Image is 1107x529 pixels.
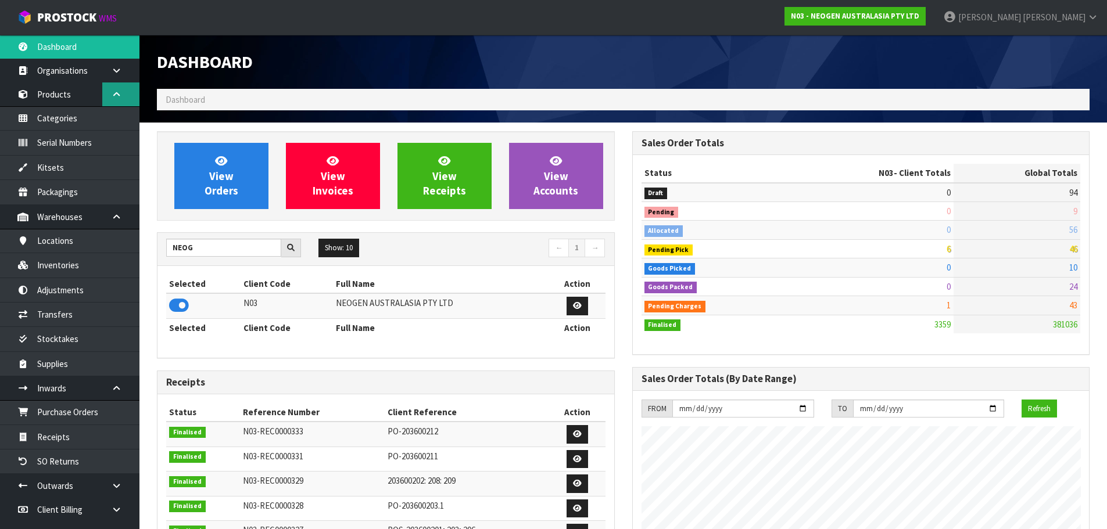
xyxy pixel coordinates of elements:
[934,319,951,330] span: 3359
[333,293,549,318] td: NEOGEN AUSTRALASIA PTY LTD
[243,500,303,511] span: N03-REC0000328
[157,51,253,73] span: Dashboard
[333,275,549,293] th: Full Name
[166,403,240,422] th: Status
[1053,319,1077,330] span: 381036
[954,164,1080,182] th: Global Totals
[879,167,894,178] span: N03
[243,475,303,486] span: N03-REC0000329
[644,301,706,312] span: Pending Charges
[644,244,693,256] span: Pending Pick
[1069,243,1077,254] span: 46
[644,207,679,218] span: Pending
[947,187,951,198] span: 0
[241,293,334,318] td: N03
[549,275,605,293] th: Action
[166,377,606,388] h3: Receipts
[549,318,605,337] th: Action
[169,427,206,438] span: Finalised
[947,243,951,254] span: 6
[947,281,951,292] span: 0
[169,451,206,463] span: Finalised
[17,10,32,24] img: cube-alt.png
[241,318,334,337] th: Client Code
[784,7,926,26] a: N03 - NEOGEN AUSTRALASIA PTY LTD
[166,239,281,257] input: Search clients
[585,239,605,257] a: →
[549,403,606,422] th: Action
[644,263,696,275] span: Goods Picked
[786,164,954,182] th: - Client Totals
[397,143,492,209] a: ViewReceipts
[395,239,606,259] nav: Page navigation
[533,154,578,197] span: View Accounts
[644,319,681,331] span: Finalised
[1069,281,1077,292] span: 24
[423,154,466,197] span: View Receipts
[243,426,303,437] span: N03-REC0000333
[388,451,438,462] span: PO-203600211
[642,164,786,182] th: Status
[166,275,241,293] th: Selected
[388,426,438,437] span: PO-203600212
[174,143,268,209] a: ViewOrders
[947,224,951,235] span: 0
[1022,400,1057,418] button: Refresh
[1069,187,1077,198] span: 94
[644,282,697,293] span: Goods Packed
[509,143,603,209] a: ViewAccounts
[958,12,1021,23] span: [PERSON_NAME]
[99,13,117,24] small: WMS
[642,373,1081,384] h3: Sales Order Totals (By Date Range)
[286,143,380,209] a: ViewInvoices
[1023,12,1085,23] span: [PERSON_NAME]
[1069,262,1077,273] span: 10
[243,451,303,462] span: N03-REC0000331
[37,10,96,25] span: ProStock
[832,400,853,418] div: TO
[642,400,672,418] div: FROM
[947,206,951,217] span: 0
[644,188,668,199] span: Draft
[166,318,241,337] th: Selected
[568,239,585,257] a: 1
[169,501,206,512] span: Finalised
[388,475,456,486] span: 203600202: 208: 209
[642,138,1081,149] h3: Sales Order Totals
[241,275,334,293] th: Client Code
[947,300,951,311] span: 1
[385,403,549,422] th: Client Reference
[313,154,353,197] span: View Invoices
[947,262,951,273] span: 0
[1073,206,1077,217] span: 9
[169,476,206,488] span: Finalised
[1069,224,1077,235] span: 56
[549,239,569,257] a: ←
[318,239,359,257] button: Show: 10
[644,225,683,237] span: Allocated
[791,11,919,21] strong: N03 - NEOGEN AUSTRALASIA PTY LTD
[240,403,385,422] th: Reference Number
[388,500,444,511] span: PO-203600203.1
[205,154,238,197] span: View Orders
[1069,300,1077,311] span: 43
[166,94,205,105] span: Dashboard
[333,318,549,337] th: Full Name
